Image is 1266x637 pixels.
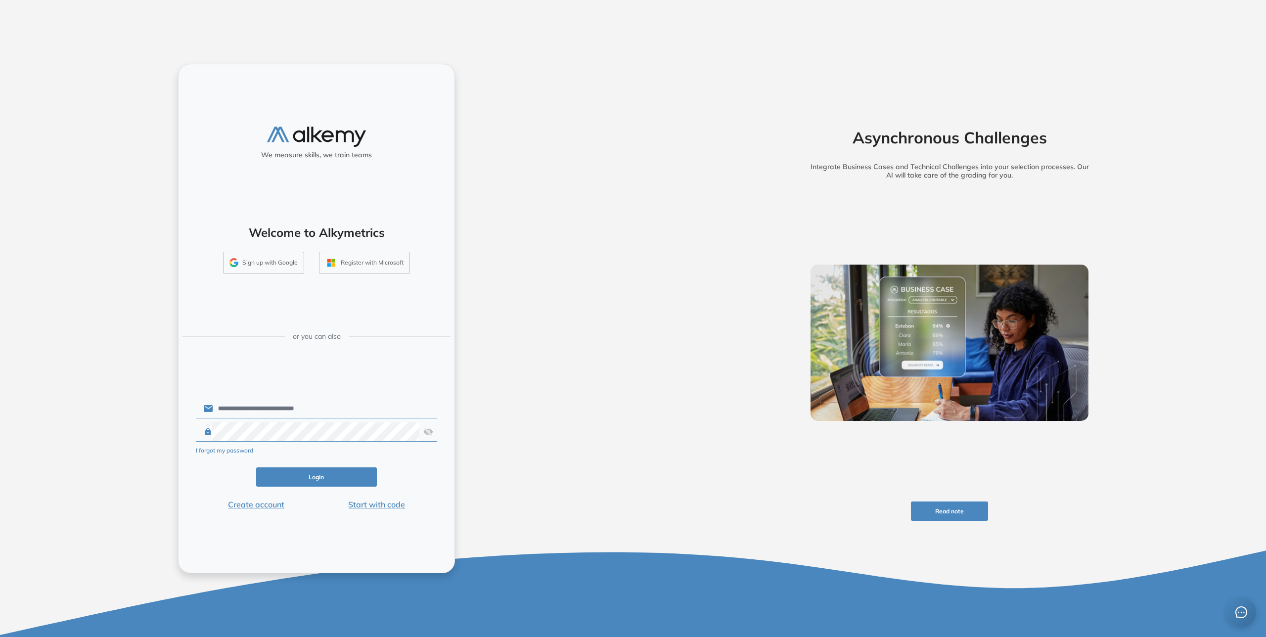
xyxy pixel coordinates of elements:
button: Create account [196,499,316,510]
font: Asynchronous Challenges [853,128,1047,147]
button: I forgot my password [196,446,253,455]
span: message [1235,606,1247,618]
img: GMAIL_ICON [229,258,238,267]
font: or you can also [293,332,341,341]
button: Sign up with Google [223,252,304,274]
font: Login [309,473,324,481]
button: Start with code [316,499,437,510]
font: Sign up with Google [242,259,298,266]
img: img-more-info [811,265,1088,421]
font: Read note [935,507,964,515]
font: Create account [228,500,284,509]
font: Integrate Business Cases and Technical Challenges into your selection processes. Our AI will take... [811,162,1089,180]
font: Register with Microsoft [341,259,404,266]
button: Login [256,467,377,487]
font: Welcome to Alkymetrics [249,225,385,240]
img: OUTLOOK_ICON [325,257,337,269]
img: asd [423,422,433,441]
button: Register with Microsoft [319,252,410,274]
font: Start with code [348,500,405,509]
font: We measure skills, we train teams [261,150,372,159]
button: Read note [911,501,988,521]
font: I forgot my password [196,447,253,454]
img: logo-alkemy [267,127,366,147]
